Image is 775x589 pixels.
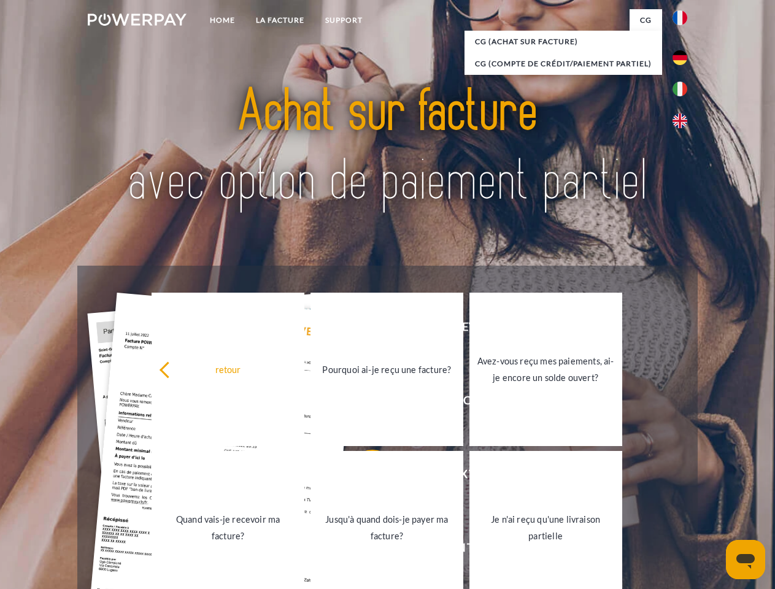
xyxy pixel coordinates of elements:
a: Support [315,9,373,31]
a: CG (Compte de crédit/paiement partiel) [465,53,662,75]
div: Jusqu'à quand dois-je payer ma facture? [318,511,456,544]
div: Quand vais-je recevoir ma facture? [159,511,297,544]
img: de [673,50,687,65]
div: Avez-vous reçu mes paiements, ai-je encore un solde ouvert? [477,353,615,386]
a: CG (achat sur facture) [465,31,662,53]
div: Pourquoi ai-je reçu une facture? [318,361,456,377]
img: logo-powerpay-white.svg [88,13,187,26]
img: it [673,82,687,96]
a: Avez-vous reçu mes paiements, ai-je encore un solde ouvert? [469,293,622,446]
div: Je n'ai reçu qu'une livraison partielle [477,511,615,544]
a: LA FACTURE [245,9,315,31]
a: Home [199,9,245,31]
img: fr [673,10,687,25]
a: CG [630,9,662,31]
img: title-powerpay_fr.svg [117,59,658,235]
div: retour [159,361,297,377]
img: en [673,114,687,128]
iframe: Bouton de lancement de la fenêtre de messagerie [726,540,765,579]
